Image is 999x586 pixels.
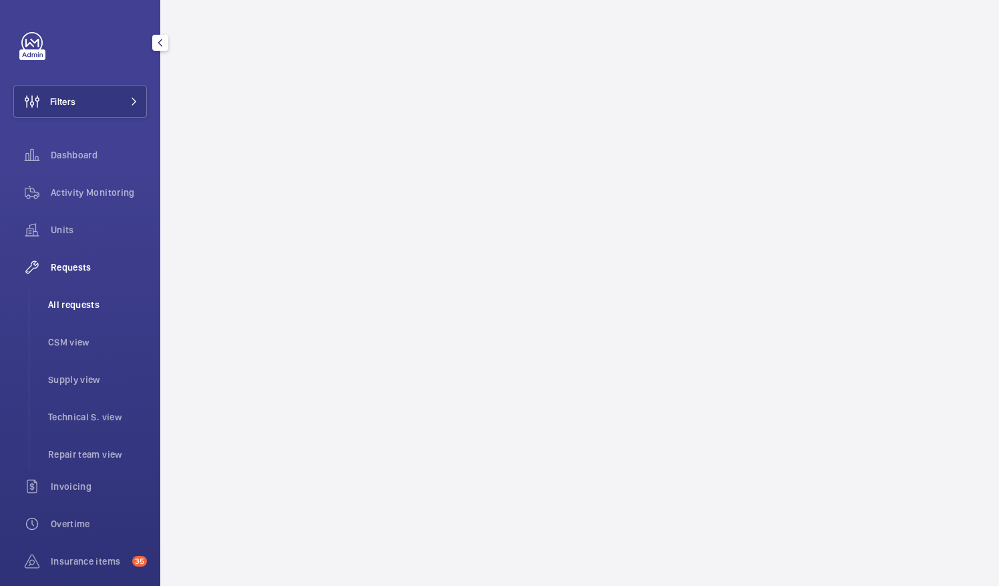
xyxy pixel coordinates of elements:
span: Overtime [51,517,147,531]
span: Technical S. view [48,410,147,424]
span: Activity Monitoring [51,186,147,199]
span: Requests [51,261,147,274]
span: All requests [48,298,147,311]
span: Invoicing [51,480,147,493]
span: Insurance items [51,555,127,568]
button: Filters [13,86,147,118]
span: 35 [132,556,147,567]
span: Supply view [48,373,147,386]
span: Repair team view [48,448,147,461]
span: Units [51,223,147,237]
span: Filters [50,95,75,108]
span: Dashboard [51,148,147,162]
span: CSM view [48,335,147,349]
